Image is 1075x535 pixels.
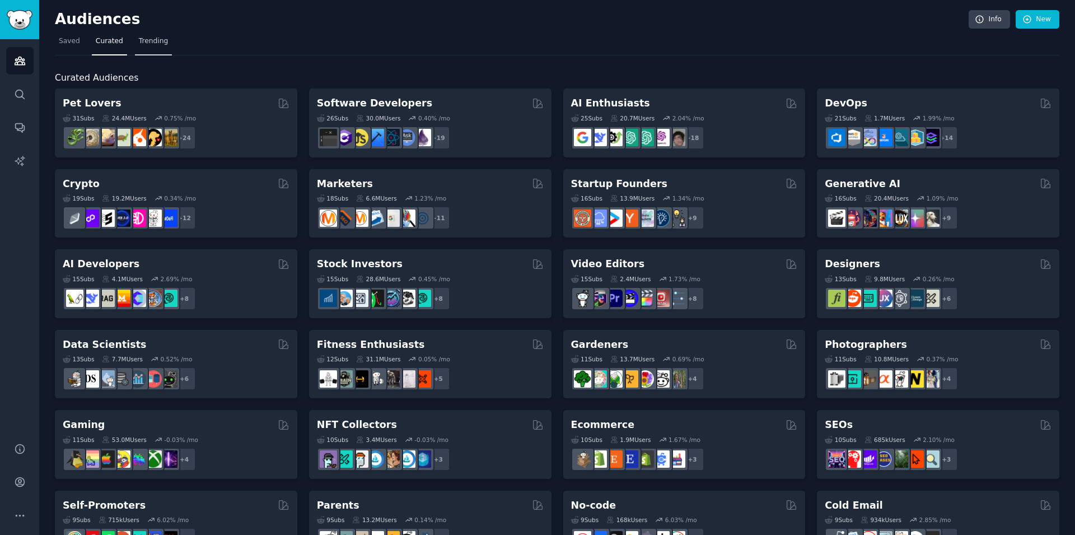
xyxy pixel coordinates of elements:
img: weightroom [367,370,384,388]
img: CryptoArt [382,450,400,468]
h2: AI Enthusiasts [571,96,650,110]
div: + 24 [172,126,196,150]
img: GardenersWorld [668,370,685,388]
div: 30.0M Users [356,114,400,122]
div: 15 Sub s [571,275,602,283]
div: + 4 [172,448,196,471]
div: 20.7M Users [610,114,655,122]
a: Trending [135,32,172,55]
h2: SEOs [825,418,853,432]
img: llmops [144,290,162,307]
img: reviewmyshopify [637,450,654,468]
img: CryptoNews [144,210,162,227]
img: MarketingResearch [398,210,415,227]
img: statistics [97,370,115,388]
img: dataengineering [113,370,130,388]
img: leopardgeckos [97,129,115,146]
h2: Audiences [55,11,969,29]
h2: No-code [571,499,616,513]
div: 31 Sub s [63,114,94,122]
div: 11 Sub s [63,436,94,444]
h2: Ecommerce [571,418,635,432]
img: AWS_Certified_Experts [844,129,861,146]
img: defiblockchain [129,210,146,227]
div: 9 Sub s [571,516,599,524]
img: logodesign [844,290,861,307]
img: datascience [82,370,99,388]
h2: Pet Lovers [63,96,121,110]
img: shopify [590,450,607,468]
div: 10.8M Users [864,355,909,363]
h2: Video Editors [571,257,645,271]
img: dropship [574,450,591,468]
div: 1.23 % /mo [414,194,446,202]
img: DreamBooth [922,210,940,227]
div: 3.4M Users [356,436,397,444]
div: 15 Sub s [63,275,94,283]
img: Forex [351,290,368,307]
img: CozyGamers [82,450,99,468]
img: GYM [320,370,337,388]
h2: Marketers [317,177,373,191]
img: UI_Design [859,290,877,307]
img: UrbanGardening [652,370,670,388]
div: 13 Sub s [825,275,856,283]
div: 9 Sub s [63,516,91,524]
div: 18 Sub s [317,194,348,202]
img: AskMarketing [351,210,368,227]
div: + 6 [934,287,958,310]
h2: Parents [317,499,359,513]
div: 19 Sub s [63,194,94,202]
img: content_marketing [320,210,337,227]
img: DevOpsLinks [875,129,892,146]
div: + 8 [427,287,450,310]
div: 1.67 % /mo [669,436,700,444]
h2: Generative AI [825,177,900,191]
img: AnalogCommunity [859,370,877,388]
img: GummySearch logo [7,10,32,30]
img: fitness30plus [382,370,400,388]
img: AskComputerScience [398,129,415,146]
img: DeepSeek [82,290,99,307]
img: analytics [129,370,146,388]
img: NFTmarket [351,450,368,468]
img: XboxGamers [144,450,162,468]
div: 168k Users [606,516,647,524]
img: physicaltherapy [398,370,415,388]
img: SavageGarden [605,370,623,388]
div: 7.7M Users [102,355,143,363]
div: 1.09 % /mo [926,194,958,202]
img: SEO_cases [875,450,892,468]
img: turtle [113,129,130,146]
img: AIDevelopersSociety [160,290,177,307]
div: + 9 [934,206,958,230]
div: 10 Sub s [317,436,348,444]
img: OnlineMarketing [414,210,431,227]
div: 11 Sub s [825,355,856,363]
h2: Gardeners [571,338,629,352]
img: Rag [97,290,115,307]
img: data [160,370,177,388]
img: defi_ [160,210,177,227]
span: Curated [96,36,123,46]
div: 0.37 % /mo [926,355,958,363]
span: Saved [59,36,80,46]
img: PetAdvice [144,129,162,146]
div: 2.04 % /mo [672,114,704,122]
div: 0.40 % /mo [418,114,450,122]
img: Nikon [906,370,924,388]
img: GamerPals [113,450,130,468]
img: DeepSeek [590,129,607,146]
img: learndesign [906,290,924,307]
img: reactnative [382,129,400,146]
img: EtsySellers [621,450,638,468]
img: SonyAlpha [875,370,892,388]
img: Etsy [605,450,623,468]
div: 6.6M Users [356,194,397,202]
div: + 11 [427,206,450,230]
img: macgaming [97,450,115,468]
img: vegetablegardening [574,370,591,388]
img: indiehackers [637,210,654,227]
img: ecommercemarketing [652,450,670,468]
img: dividends [320,290,337,307]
